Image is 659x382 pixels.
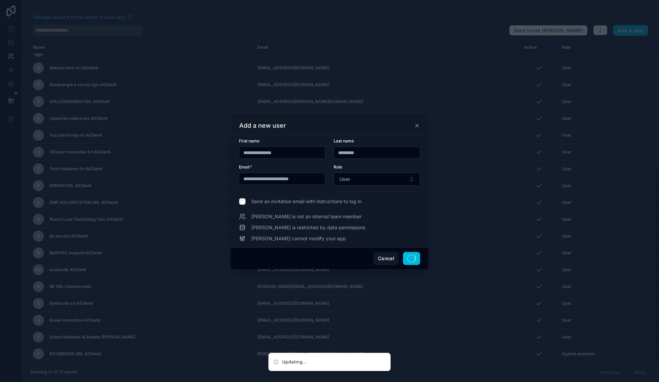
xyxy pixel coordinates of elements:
input: Send an invitation email with instructions to log in [239,198,246,205]
span: User [339,176,350,183]
div: Updating... [282,359,307,366]
span: [PERSON_NAME] is not an internal team member [251,213,361,220]
span: Email [239,164,250,170]
span: [PERSON_NAME] cannot modify your app [251,235,346,242]
button: Select Button [334,173,420,186]
span: Last name [334,138,354,143]
h3: Add a new user [239,121,286,130]
button: Cancel [373,252,399,265]
span: Role [334,164,342,170]
span: Send an invitation email with instructions to log in [251,198,361,205]
span: [PERSON_NAME] is restricted by data permissions [251,224,365,231]
span: First name [239,138,259,143]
